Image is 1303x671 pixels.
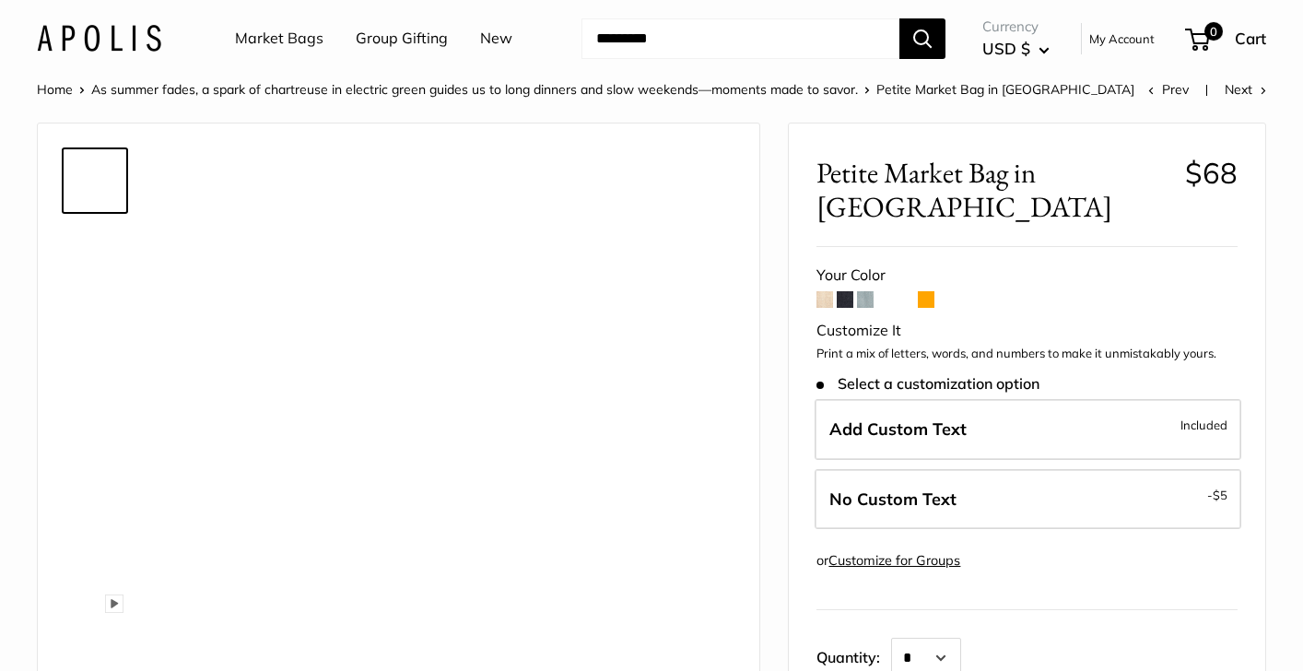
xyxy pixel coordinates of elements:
[1185,155,1238,191] span: $68
[899,18,945,59] button: Search
[62,590,128,656] a: Petite Market Bag in Chartreuse
[91,81,858,98] a: As summer fades, a spark of chartreuse in electric green guides us to long dinners and slow weeke...
[1204,22,1223,41] span: 0
[816,156,1170,224] span: Petite Market Bag in [GEOGRAPHIC_DATA]
[982,34,1050,64] button: USD $
[37,25,161,52] img: Apolis
[876,81,1134,98] span: Petite Market Bag in [GEOGRAPHIC_DATA]
[815,469,1241,530] label: Leave Blank
[62,221,128,288] a: Petite Market Bag in Chartreuse
[1148,81,1189,98] a: Prev
[62,442,128,509] a: Petite Market Bag in Chartreuse
[816,375,1039,393] span: Select a customization option
[1235,29,1266,48] span: Cart
[816,262,1238,289] div: Your Color
[37,77,1134,101] nav: Breadcrumb
[356,25,448,53] a: Group Gifting
[829,418,967,440] span: Add Custom Text
[1207,484,1227,506] span: -
[1213,488,1227,502] span: $5
[816,548,960,573] div: or
[1089,28,1155,50] a: My Account
[828,552,960,569] a: Customize for Groups
[62,516,128,583] a: Petite Market Bag in Chartreuse
[37,81,73,98] a: Home
[62,295,128,361] a: Petite Market Bag in Chartreuse
[829,489,957,510] span: No Custom Text
[1180,414,1227,436] span: Included
[480,25,512,53] a: New
[1225,81,1266,98] a: Next
[816,317,1238,345] div: Customize It
[815,399,1241,460] label: Add Custom Text
[62,369,128,435] a: Petite Market Bag in Chartreuse
[816,345,1238,363] p: Print a mix of letters, words, and numbers to make it unmistakably yours.
[581,18,899,59] input: Search...
[1187,24,1266,53] a: 0 Cart
[982,39,1030,58] span: USD $
[62,147,128,214] a: Petite Market Bag in Chartreuse
[982,14,1050,40] span: Currency
[235,25,323,53] a: Market Bags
